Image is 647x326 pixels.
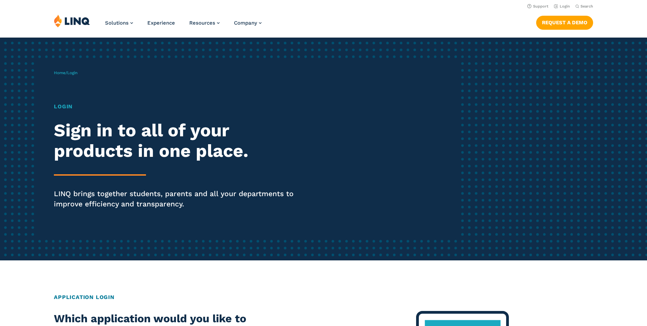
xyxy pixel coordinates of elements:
span: Resources [189,20,215,26]
nav: Button Navigation [536,14,593,29]
a: Solutions [105,20,133,26]
nav: Primary Navigation [105,14,262,37]
span: Solutions [105,20,129,26]
p: LINQ brings together students, parents and all your departments to improve efficiency and transpa... [54,189,303,209]
h1: Login [54,103,303,111]
a: Home [54,70,65,75]
h2: Application Login [54,293,593,301]
button: Open Search Bar [575,4,593,9]
span: Login [67,70,77,75]
span: / [54,70,77,75]
a: Support [527,4,548,9]
h2: Sign in to all of your products in one place. [54,120,303,161]
a: Experience [147,20,175,26]
a: Company [234,20,262,26]
a: Request a Demo [536,16,593,29]
span: Search [580,4,593,9]
a: Resources [189,20,220,26]
img: LINQ | K‑12 Software [54,14,90,27]
a: Login [554,4,570,9]
span: Company [234,20,257,26]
